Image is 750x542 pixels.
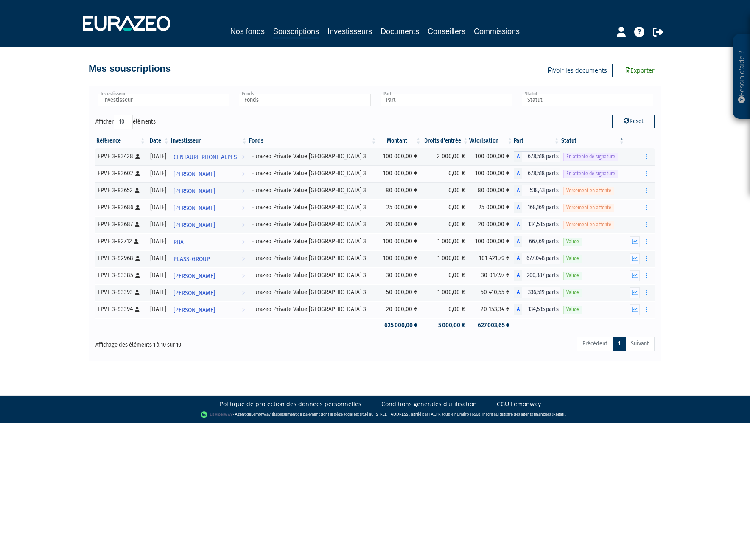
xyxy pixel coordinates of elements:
i: [Français] Personne physique [135,154,140,159]
i: Voir l'investisseur [242,200,245,216]
span: A [514,236,522,247]
td: 100 000,00 € [378,165,422,182]
th: Droits d'entrée: activer pour trier la colonne par ordre croissant [422,134,469,148]
span: Valide [563,272,582,280]
div: Eurazeo Private Value [GEOGRAPHIC_DATA] 3 [251,271,375,280]
span: RBA [174,234,184,250]
span: 134,535 parts [522,304,560,315]
a: Investisseurs [327,25,372,37]
a: Registre des agents financiers (Regafi) [498,411,565,417]
td: 100 000,00 € [378,250,422,267]
span: Versement en attente [563,204,614,212]
div: Eurazeo Private Value [GEOGRAPHIC_DATA] 3 [251,237,375,246]
div: [DATE] [149,186,167,195]
div: [DATE] [149,271,167,280]
span: 336,519 parts [522,287,560,298]
i: [Français] Personne physique [135,171,140,176]
a: Exporter [619,64,661,77]
a: [PERSON_NAME] [170,165,248,182]
div: [DATE] [149,220,167,229]
a: Lemonway [251,411,271,417]
span: A [514,270,522,281]
i: Voir l'investisseur [242,166,245,182]
div: [DATE] [149,288,167,297]
span: A [514,219,522,230]
div: A - Eurazeo Private Value Europe 3 [514,270,560,281]
div: A - Eurazeo Private Value Europe 3 [514,236,560,247]
td: 25 000,00 € [469,199,514,216]
td: 30 000,00 € [378,267,422,284]
div: EPVE 3-83686 [98,203,143,212]
div: EPVE 3-83393 [98,288,143,297]
span: En attente de signature [563,170,618,178]
span: A [514,304,522,315]
h4: Mes souscriptions [89,64,171,74]
div: [DATE] [149,237,167,246]
span: Versement en attente [563,221,614,229]
a: [PERSON_NAME] [170,267,248,284]
span: [PERSON_NAME] [174,217,215,233]
img: 1732889491-logotype_eurazeo_blanc_rvb.png [83,16,170,31]
a: Commissions [474,25,520,37]
td: 20 000,00 € [378,301,422,318]
span: [PERSON_NAME] [174,302,215,318]
p: Besoin d'aide ? [737,39,747,115]
div: Eurazeo Private Value [GEOGRAPHIC_DATA] 3 [251,288,375,297]
div: EPVE 3-82968 [98,254,143,263]
button: Reset [612,115,655,128]
span: [PERSON_NAME] [174,285,215,301]
div: Eurazeo Private Value [GEOGRAPHIC_DATA] 3 [251,254,375,263]
a: [PERSON_NAME] [170,182,248,199]
span: 200,387 parts [522,270,560,281]
a: CENTAURE RHONE ALPES [170,148,248,165]
span: [PERSON_NAME] [174,200,215,216]
a: Politique de protection des données personnelles [220,400,361,408]
div: EPVE 3-83394 [98,305,143,314]
a: Voir les documents [543,64,613,77]
td: 0,00 € [422,301,469,318]
div: A - Eurazeo Private Value Europe 3 [514,202,560,213]
div: Eurazeo Private Value [GEOGRAPHIC_DATA] 3 [251,186,375,195]
div: [DATE] [149,254,167,263]
td: 1 000,00 € [422,284,469,301]
span: A [514,168,522,179]
select: Afficheréléments [114,115,133,129]
td: 30 017,97 € [469,267,514,284]
div: EPVE 3-83652 [98,186,143,195]
td: 2 000,00 € [422,148,469,165]
td: 80 000,00 € [378,182,422,199]
div: A - Eurazeo Private Value Europe 3 [514,219,560,230]
td: 20 153,34 € [469,301,514,318]
div: A - Eurazeo Private Value Europe 3 [514,287,560,298]
span: 677,048 parts [522,253,560,264]
th: Fonds: activer pour trier la colonne par ordre croissant [248,134,378,148]
th: Montant: activer pour trier la colonne par ordre croissant [378,134,422,148]
span: Valide [563,289,582,297]
td: 0,00 € [422,267,469,284]
span: 678,518 parts [522,151,560,162]
i: [Français] Personne physique [134,239,139,244]
td: 100 000,00 € [469,233,514,250]
span: A [514,253,522,264]
i: Voir l'investisseur [242,251,245,267]
div: A - Eurazeo Private Value Europe 3 [514,168,560,179]
td: 1 000,00 € [422,250,469,267]
th: Date: activer pour trier la colonne par ordre croissant [146,134,170,148]
a: Conditions générales d'utilisation [381,400,477,408]
a: [PERSON_NAME] [170,301,248,318]
div: EPVE 3-83602 [98,169,143,178]
th: Part: activer pour trier la colonne par ordre croissant [514,134,560,148]
i: [Français] Personne physique [135,188,140,193]
i: Voir l'investisseur [242,217,245,233]
span: 134,535 parts [522,219,560,230]
td: 100 000,00 € [378,233,422,250]
td: 627 003,65 € [469,318,514,333]
div: [DATE] [149,152,167,161]
a: Conseillers [428,25,465,37]
div: EPVE 3-83687 [98,220,143,229]
td: 50 410,55 € [469,284,514,301]
td: 0,00 € [422,216,469,233]
span: A [514,151,522,162]
td: 0,00 € [422,199,469,216]
img: logo-lemonway.png [201,410,233,419]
